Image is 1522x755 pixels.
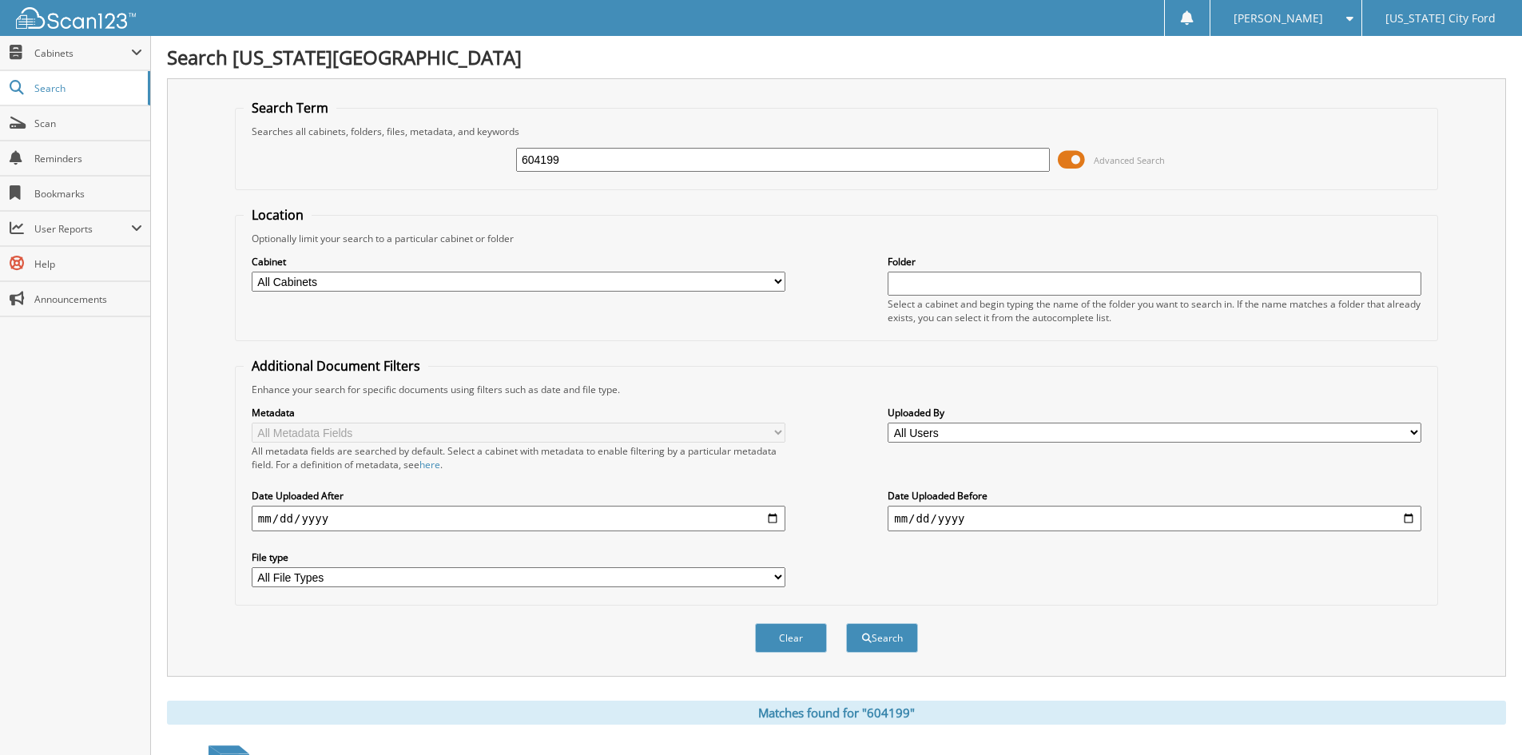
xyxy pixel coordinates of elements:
[167,701,1506,725] div: Matches found for "604199"
[1234,14,1323,23] span: [PERSON_NAME]
[244,357,428,375] legend: Additional Document Filters
[252,444,785,471] div: All metadata fields are searched by default. Select a cabinet with metadata to enable filtering b...
[34,117,142,130] span: Scan
[252,506,785,531] input: start
[34,46,131,60] span: Cabinets
[888,489,1421,503] label: Date Uploaded Before
[34,257,142,271] span: Help
[167,44,1506,70] h1: Search [US_STATE][GEOGRAPHIC_DATA]
[1094,154,1165,166] span: Advanced Search
[34,81,140,95] span: Search
[846,623,918,653] button: Search
[755,623,827,653] button: Clear
[252,489,785,503] label: Date Uploaded After
[888,406,1421,419] label: Uploaded By
[252,550,785,564] label: File type
[888,255,1421,268] label: Folder
[244,383,1429,396] div: Enhance your search for specific documents using filters such as date and file type.
[252,255,785,268] label: Cabinet
[888,297,1421,324] div: Select a cabinet and begin typing the name of the folder you want to search in. If the name match...
[34,152,142,165] span: Reminders
[419,458,440,471] a: here
[34,187,142,201] span: Bookmarks
[34,222,131,236] span: User Reports
[888,506,1421,531] input: end
[34,292,142,306] span: Announcements
[244,232,1429,245] div: Optionally limit your search to a particular cabinet or folder
[244,206,312,224] legend: Location
[252,406,785,419] label: Metadata
[244,125,1429,138] div: Searches all cabinets, folders, files, metadata, and keywords
[1385,14,1496,23] span: [US_STATE] City Ford
[16,7,136,29] img: scan123-logo-white.svg
[244,99,336,117] legend: Search Term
